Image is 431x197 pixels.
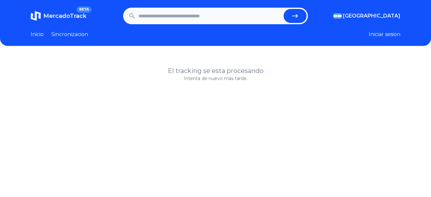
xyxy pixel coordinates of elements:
button: [GEOGRAPHIC_DATA] [333,12,400,20]
span: [GEOGRAPHIC_DATA] [343,12,400,20]
a: Inicio [31,31,44,38]
button: Iniciar sesion [369,31,400,38]
a: MercadoTrackBETA [31,11,86,21]
span: BETA [77,6,92,13]
img: MercadoTrack [31,11,41,21]
h1: El tracking se esta procesando [31,66,400,75]
a: Sincronizacion [51,31,88,38]
p: Intenta de nuevo más tarde. [31,75,400,82]
img: Argentina [333,13,342,18]
span: MercadoTrack [43,12,86,19]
